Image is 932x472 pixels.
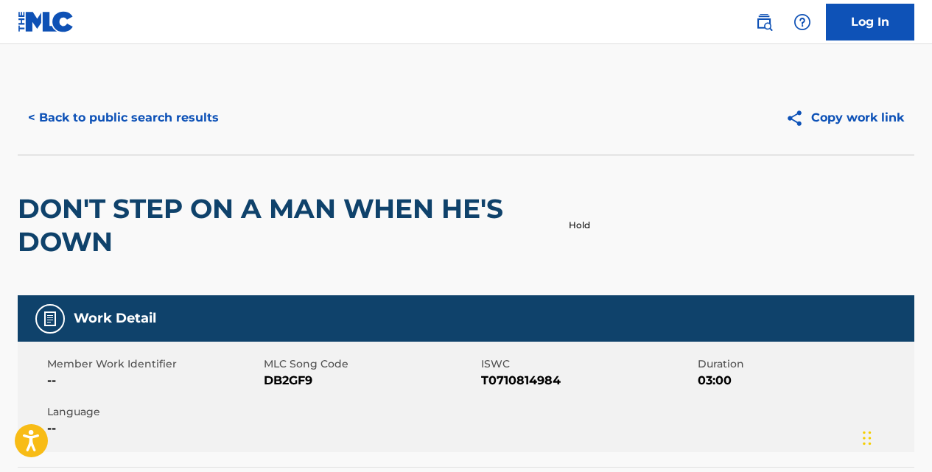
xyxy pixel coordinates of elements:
span: Language [47,404,260,420]
img: help [793,13,811,31]
a: Log In [826,4,914,40]
img: Copy work link [785,109,811,127]
img: MLC Logo [18,11,74,32]
span: DB2GF9 [264,372,477,390]
button: Copy work link [775,99,914,136]
span: -- [47,420,260,437]
img: search [755,13,773,31]
iframe: Chat Widget [858,401,932,472]
h2: DON'T STEP ON A MAN WHEN HE'S DOWN [18,192,556,258]
div: Drag [863,416,872,460]
span: Member Work Identifier [47,356,260,372]
span: ISWC [481,356,694,372]
h5: Work Detail [74,310,156,327]
span: -- [47,372,260,390]
img: Work Detail [41,310,59,328]
span: MLC Song Code [264,356,477,372]
a: Public Search [749,7,779,37]
div: Help [788,7,817,37]
button: < Back to public search results [18,99,229,136]
span: T0710814984 [481,372,694,390]
span: 03:00 [698,372,911,390]
span: Duration [698,356,911,372]
p: Hold [569,219,590,232]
